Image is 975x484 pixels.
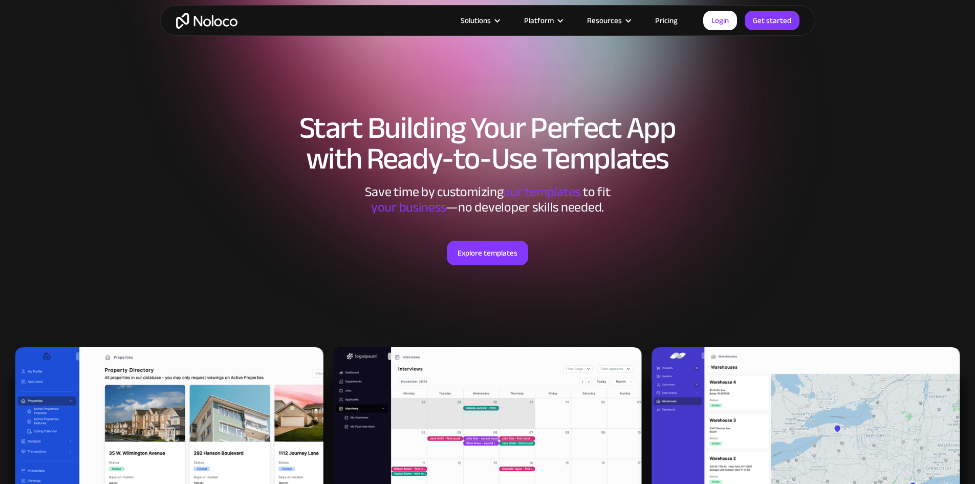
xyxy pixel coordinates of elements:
a: Explore templates [447,241,528,265]
div: Platform [511,14,574,27]
a: Pricing [642,14,690,27]
div: Platform [524,14,554,27]
div: Resources [574,14,642,27]
div: Solutions [461,14,491,27]
a: home [176,13,237,29]
div: Solutions [448,14,511,27]
div: Resources [587,14,622,27]
h1: Start Building Your Perfect App with Ready-to-Use Templates [170,113,805,174]
a: Login [703,11,737,30]
span: your business [371,195,446,220]
a: Get started [745,11,799,30]
span: our templates [503,179,580,204]
div: Save time by customizing to fit ‍ —no developer skills needed. [334,184,641,215]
